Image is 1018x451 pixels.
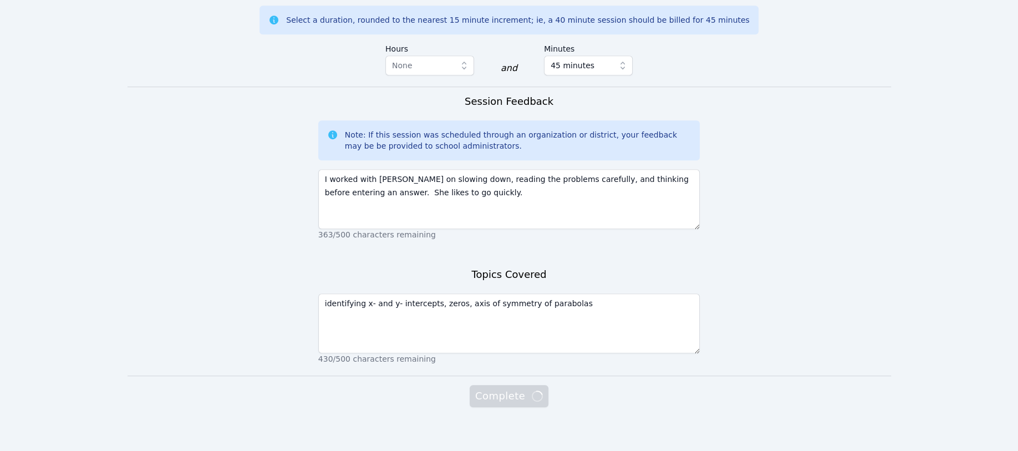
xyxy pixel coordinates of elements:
button: None [385,55,474,75]
label: Minutes [544,39,633,55]
div: and [501,62,517,75]
div: Note: If this session was scheduled through an organization or district, your feedback may be be ... [345,129,691,151]
button: 45 minutes [544,55,633,75]
h3: Topics Covered [471,267,546,282]
textarea: identifying x- and y- intercepts, zeros, axis of symmetry of parabolas [318,293,700,353]
p: 430/500 characters remaining [318,353,700,364]
textarea: I worked with [PERSON_NAME] on slowing down, reading the problems carefully, and thinking before ... [318,169,700,229]
span: Complete [475,388,543,404]
span: 45 minutes [551,59,594,72]
button: Complete [470,385,548,407]
label: Hours [385,39,474,55]
h3: Session Feedback [465,94,553,109]
span: None [392,61,413,70]
div: Select a duration, rounded to the nearest 15 minute increment; ie, a 40 minute session should be ... [286,14,749,26]
p: 363/500 characters remaining [318,229,700,240]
